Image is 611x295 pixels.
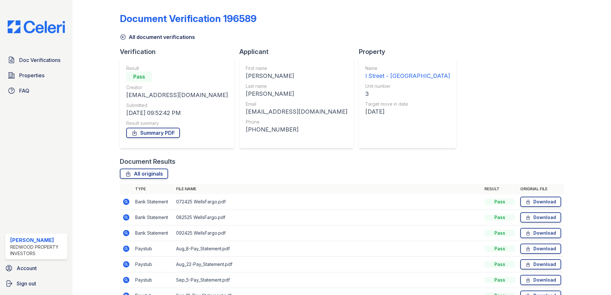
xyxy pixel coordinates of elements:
td: Paystub [133,257,174,272]
span: Sign out [17,280,36,287]
td: 072425 WellsFargo.pdf [174,194,482,210]
div: Verification [120,47,239,56]
a: Download [520,244,561,254]
div: Pass [484,261,515,268]
div: First name [246,65,347,72]
a: Name I Street - [GEOGRAPHIC_DATA] [365,65,450,80]
div: [PHONE_NUMBER] [246,125,347,134]
div: Pass [484,246,515,252]
div: [DATE] [365,107,450,116]
a: Doc Verifications [5,54,67,66]
th: Type [133,184,174,194]
th: Result [482,184,518,194]
div: [EMAIL_ADDRESS][DOMAIN_NAME] [246,107,347,116]
div: Redwood Property Investors [10,244,65,257]
td: Bank Statement [133,194,174,210]
div: [PERSON_NAME] [10,236,65,244]
div: Document Results [120,157,175,166]
a: Download [520,212,561,223]
div: [DATE] 09:52:42 PM [126,109,228,117]
span: Doc Verifications [19,56,60,64]
td: Paystub [133,272,174,288]
a: FAQ [5,84,67,97]
div: Pass [484,277,515,283]
div: Document Verification 196589 [120,13,257,24]
td: Bank Statement [133,210,174,225]
div: [PERSON_NAME] [246,89,347,98]
span: FAQ [19,87,29,95]
div: Unit number [365,83,450,89]
div: Pass [484,214,515,221]
div: Name [365,65,450,72]
div: Last name [246,83,347,89]
a: Download [520,275,561,285]
td: Aug_22-Pay_Statement.pdf [174,257,482,272]
a: Account [3,262,70,275]
td: 082525 WellsFargo.pdf [174,210,482,225]
div: [EMAIL_ADDRESS][DOMAIN_NAME] [126,91,228,100]
div: I Street - [GEOGRAPHIC_DATA] [365,72,450,80]
td: Bank Statement [133,225,174,241]
a: Download [520,259,561,269]
span: Properties [19,72,44,79]
td: 092425 WellsFargo.pdf [174,225,482,241]
a: Download [520,197,561,207]
div: Result [126,65,228,72]
div: Pass [484,230,515,236]
div: Pass [126,72,152,82]
th: Original file [518,184,564,194]
div: Email [246,101,347,107]
div: Result summary [126,120,228,126]
td: Paystub [133,241,174,257]
th: File name [174,184,482,194]
td: Aug_8-Pay_Statement.pdf [174,241,482,257]
div: Target move in date [365,101,450,107]
a: All document verifications [120,33,195,41]
div: Submitted [126,102,228,109]
div: Property [359,47,461,56]
div: [PERSON_NAME] [246,72,347,80]
div: Phone [246,119,347,125]
a: All originals [120,169,168,179]
td: Sep_5-Pay_Statement.pdf [174,272,482,288]
div: Applicant [239,47,359,56]
a: Sign out [3,277,70,290]
a: Properties [5,69,67,82]
a: Summary PDF [126,128,180,138]
img: CE_Logo_Blue-a8612792a0a2168367f1c8372b55b34899dd931a85d93a1a3d3e32e68fde9ad4.png [3,20,70,33]
a: Download [520,228,561,238]
div: Creator [126,84,228,91]
div: Pass [484,199,515,205]
div: 3 [365,89,450,98]
span: Account [17,264,37,272]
